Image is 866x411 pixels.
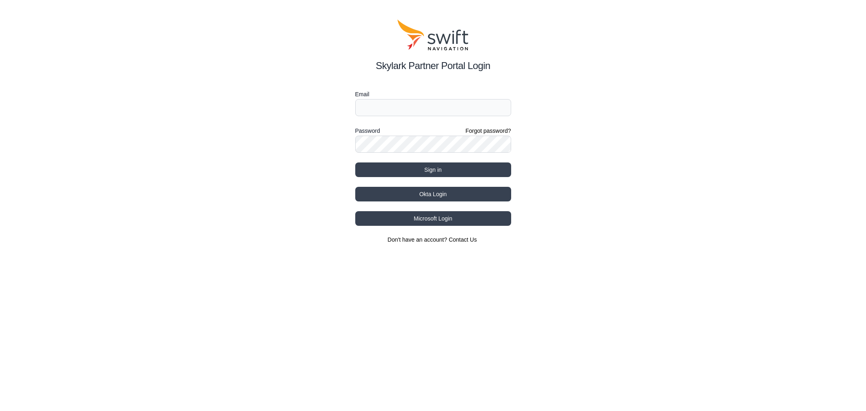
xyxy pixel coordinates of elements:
label: Password [355,126,380,136]
button: Microsoft Login [355,211,511,226]
button: Okta Login [355,187,511,201]
label: Email [355,89,511,99]
section: Don't have an account? [355,236,511,244]
a: Contact Us [449,236,477,243]
a: Forgot password? [465,127,511,135]
h2: Skylark Partner Portal Login [355,58,511,73]
button: Sign in [355,162,511,177]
